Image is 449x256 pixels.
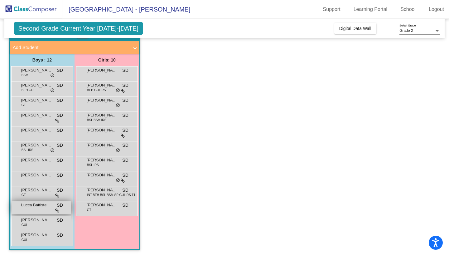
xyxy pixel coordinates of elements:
[122,67,128,74] span: SD
[22,238,27,242] span: GUI
[57,112,63,119] span: SD
[87,97,118,103] span: [PERSON_NAME]
[122,112,128,119] span: SD
[87,157,118,163] span: [PERSON_NAME]
[75,54,139,66] div: Girls: 10
[50,148,55,153] span: do_not_disturb_alt
[87,67,118,73] span: [PERSON_NAME]
[57,157,63,164] span: SD
[57,217,63,224] span: SD
[116,88,120,93] span: do_not_disturb_alt
[87,172,118,178] span: [PERSON_NAME]
[57,97,63,104] span: SD
[395,4,421,14] a: School
[14,22,143,35] span: Second Grade Current Year [DATE]-[DATE]
[22,73,28,77] span: BSM
[334,23,376,34] button: Digital Data Wall
[116,103,120,108] span: do_not_disturb_alt
[57,82,63,89] span: SD
[87,82,118,88] span: [PERSON_NAME]
[87,202,118,208] span: [PERSON_NAME]
[87,208,91,212] span: GT
[57,232,63,239] span: SD
[57,172,63,179] span: SD
[62,4,190,14] span: [GEOGRAPHIC_DATA] - [PERSON_NAME]
[77,29,88,38] button: Print Students Details
[87,142,118,148] span: [PERSON_NAME]
[87,88,106,92] span: BEH GUI IRS
[57,142,63,149] span: SD
[22,193,26,197] span: GT
[87,193,135,197] span: INT BEH BSL BSM SP GUI IRS T1
[21,202,52,208] span: Lucca Battiste
[10,41,139,54] mat-expansion-panel-header: Add Student
[21,97,52,103] span: [PERSON_NAME]
[122,157,128,164] span: SD
[57,127,63,134] span: SD
[116,148,120,153] span: do_not_disturb_alt
[21,82,52,88] span: [PERSON_NAME]
[424,4,449,14] a: Logout
[21,232,52,238] span: [PERSON_NAME]
[122,202,128,209] span: SD
[21,172,52,178] span: [PERSON_NAME]
[339,26,371,31] span: Digital Data Wall
[122,187,128,194] span: SD
[21,187,52,193] span: [PERSON_NAME]
[21,217,52,223] span: [PERSON_NAME]
[87,127,118,133] span: [PERSON_NAME]
[57,202,63,209] span: SD
[87,163,99,167] span: BSL IRS
[122,97,128,104] span: SD
[57,187,63,194] span: SD
[116,178,120,183] span: do_not_disturb_alt
[22,88,34,92] span: BEH GUI
[122,127,128,134] span: SD
[399,28,413,33] span: Grade 2
[122,172,128,179] span: SD
[87,118,106,122] span: BSL BSM IRS
[122,142,128,149] span: SD
[122,82,128,89] span: SD
[21,157,52,163] span: [PERSON_NAME]
[50,73,55,78] span: do_not_disturb_alt
[349,4,393,14] a: Learning Portal
[21,112,52,118] span: [PERSON_NAME]
[10,54,75,66] div: Boys : 12
[22,103,26,107] span: GT
[21,127,52,133] span: [PERSON_NAME]
[21,67,52,73] span: [PERSON_NAME]
[57,67,63,74] span: SD
[318,4,345,14] a: Support
[87,112,118,118] span: [PERSON_NAME]
[87,187,118,193] span: [PERSON_NAME]
[22,148,33,152] span: BSL IRS
[50,88,55,93] span: do_not_disturb_alt
[21,142,52,148] span: [PERSON_NAME]
[22,223,27,227] span: GUI
[13,44,129,51] mat-panel-title: Add Student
